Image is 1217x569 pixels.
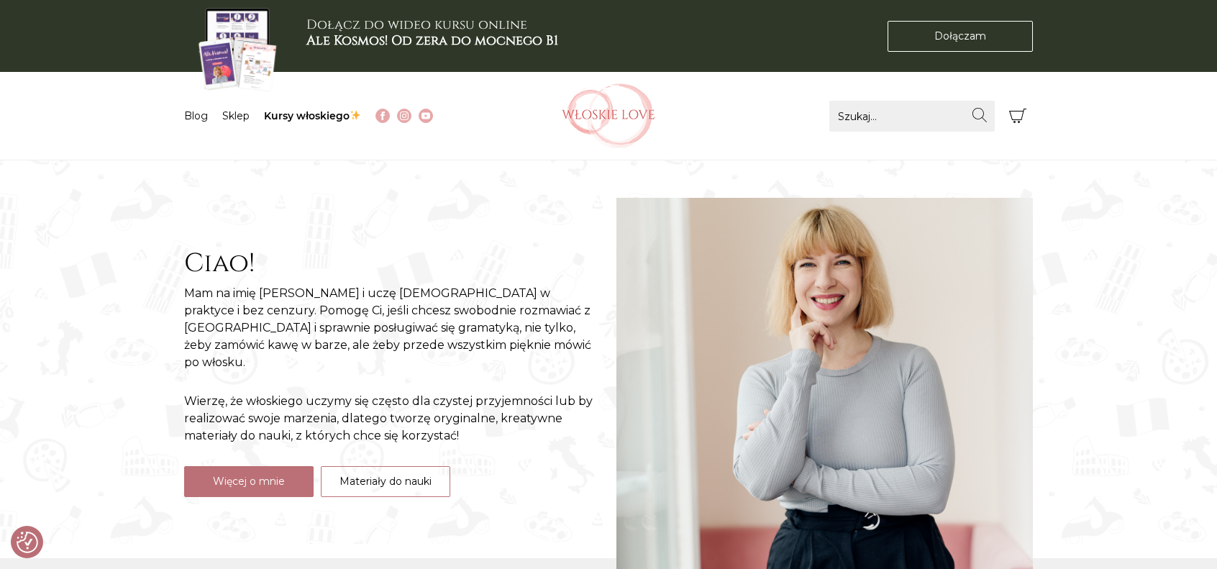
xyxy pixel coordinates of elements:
button: Koszyk [1002,101,1033,132]
a: Więcej o mnie [184,466,314,497]
span: Dołączam [934,29,986,44]
p: Mam na imię [PERSON_NAME] i uczę [DEMOGRAPHIC_DATA] w praktyce i bez cenzury. Pomogę Ci, jeśli ch... [184,285,601,371]
a: Sklep [222,109,250,122]
img: Revisit consent button [17,532,38,553]
a: Materiały do nauki [321,466,450,497]
h2: Ciao! [184,248,601,279]
img: ✨ [350,110,360,120]
img: Włoskielove [562,83,655,148]
button: Preferencje co do zgód [17,532,38,553]
a: Kursy włoskiego [264,109,361,122]
a: Dołączam [888,21,1033,52]
a: Blog [184,109,208,122]
b: Ale Kosmos! Od zera do mocnego B1 [306,32,558,50]
h3: Dołącz do wideo kursu online [306,17,558,48]
p: Wierzę, że włoskiego uczymy się często dla czystej przyjemności lub by realizować swoje marzenia,... [184,393,601,445]
input: Szukaj... [829,101,995,132]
